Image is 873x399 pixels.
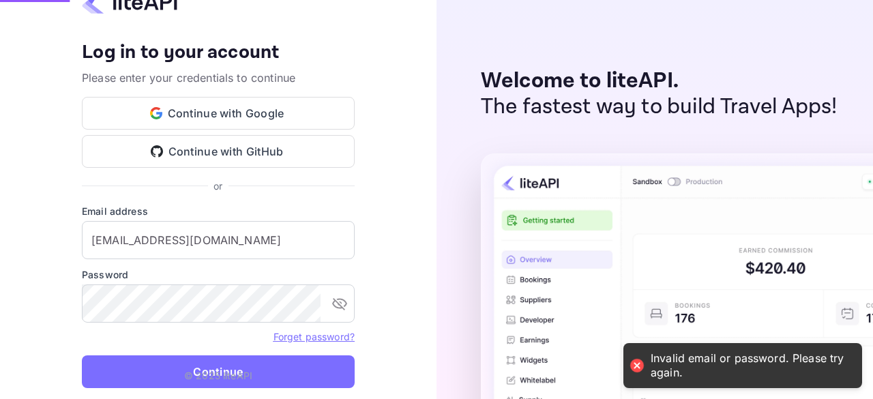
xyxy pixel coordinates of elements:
div: Invalid email or password. Please try again. [651,351,848,380]
label: Password [82,267,355,282]
label: Email address [82,204,355,218]
input: Enter your email address [82,221,355,259]
p: Welcome to liteAPI. [481,68,838,94]
a: Forget password? [273,331,355,342]
p: or [213,179,222,193]
button: Continue [82,355,355,388]
p: Please enter your credentials to continue [82,70,355,86]
button: toggle password visibility [326,290,353,317]
a: Forget password? [273,329,355,343]
p: The fastest way to build Travel Apps! [481,94,838,120]
button: Continue with Google [82,97,355,130]
button: Continue with GitHub [82,135,355,168]
p: © 2025 liteAPI [184,368,252,383]
h4: Log in to your account [82,41,355,65]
